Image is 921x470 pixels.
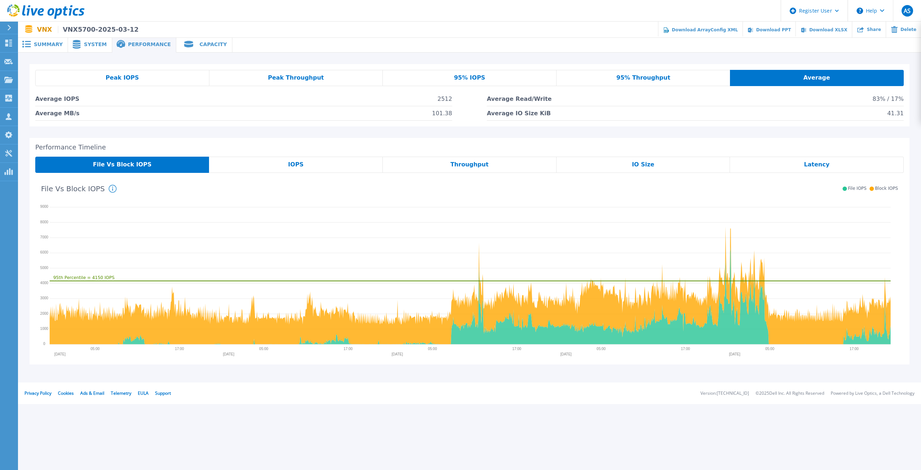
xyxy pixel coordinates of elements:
text: 17:00 [850,347,859,351]
span: System [84,42,106,47]
a: Download ArrayConfig XML [658,22,743,38]
span: 2512 [437,92,452,106]
text: 3000 [40,296,49,300]
text: 6000 [40,250,49,254]
text: [DATE] [729,352,741,356]
li: Version: [TECHNICAL_ID] [700,391,749,396]
span: Average [803,75,830,81]
span: 41.31 [887,106,904,120]
a: Download XLSX [795,22,852,38]
text: 17:00 [344,347,353,351]
span: Download PPT [756,27,791,32]
a: Cookies [58,390,74,396]
text: 17:00 [681,347,690,351]
span: Share [867,27,881,32]
text: [DATE] [54,352,66,356]
span: 101.38 [432,106,452,120]
text: 05:00 [259,347,268,351]
a: Support [155,390,171,396]
span: Peak Throughput [268,75,324,81]
span: Delete [900,27,916,32]
text: 2000 [40,311,49,315]
h2: Performance Timeline [35,144,904,151]
a: Privacy Policy [24,390,51,396]
a: Download PPT [743,22,796,38]
div: File IOPS Block IOPS [840,186,898,191]
li: Powered by Live Optics, a Dell Technology [831,391,915,396]
span: Average MB/s [35,106,80,120]
span: VNX5700-2025-03-12 [58,26,139,33]
a: EULA [138,390,149,396]
text: 17:00 [175,347,184,351]
span: Capacity [199,42,227,47]
text: 05:00 [91,347,100,351]
span: Summary [34,42,63,47]
span: Latency [804,162,830,167]
span: AS [904,8,911,14]
text: 05:00 [428,347,437,351]
text: [DATE] [223,352,235,356]
text: 95th Percentile = 4150 IOPS [53,275,114,280]
text: 9000 [40,205,49,209]
p: VNX [37,26,139,33]
h2: File Vs Block IOPS [41,185,105,193]
text: 17:00 [513,347,522,351]
li: © 2025 Dell Inc. All Rights Reserved [756,391,824,396]
span: Performance [128,42,171,47]
span: Average IO Size KiB [487,106,551,120]
span: 95% Throughput [616,75,670,81]
span: Download ArrayConfig XML [672,27,738,32]
span: Download XLSX [809,27,847,32]
text: [DATE] [392,352,403,356]
a: Ads & Email [80,390,104,396]
a: Telemetry [111,390,131,396]
span: Throughput [450,162,489,167]
text: 8000 [40,220,49,224]
text: [DATE] [561,352,572,356]
text: 0 [43,342,45,346]
text: 1000 [40,327,49,331]
text: 7000 [40,235,49,239]
text: 4000 [40,281,49,285]
text: 05:00 [766,347,775,351]
span: Peak IOPS [106,75,139,81]
span: Average IOPS [35,92,79,106]
span: Average Read/Write [487,92,552,106]
text: 5000 [40,265,49,269]
span: File Vs Block IOPS [93,162,151,167]
span: 95% IOPS [454,75,485,81]
text: 05:00 [597,347,606,351]
span: IOPS [288,162,304,167]
span: 83% / 17% [872,92,904,106]
span: IO Size [632,162,654,167]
